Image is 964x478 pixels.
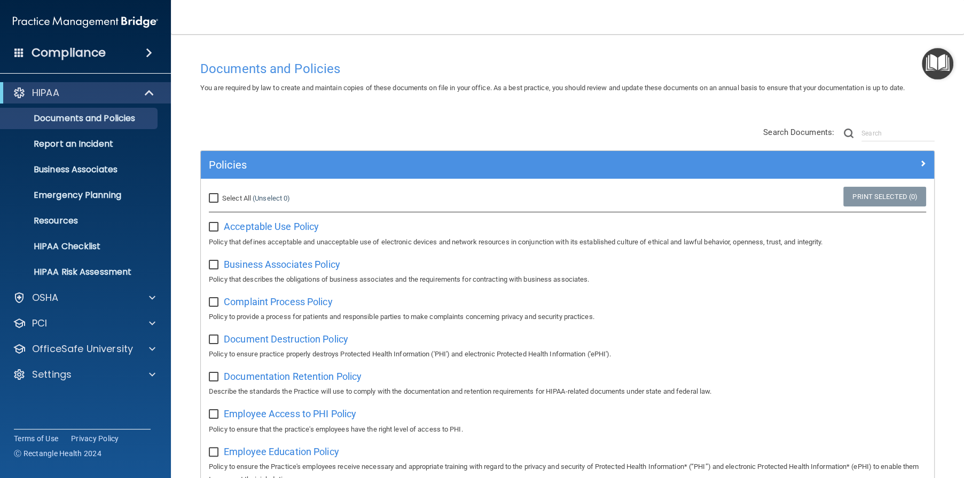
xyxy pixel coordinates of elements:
p: Documents and Policies [7,113,153,124]
span: Documentation Retention Policy [224,371,362,382]
p: OSHA [32,291,59,304]
a: Privacy Policy [71,433,119,444]
span: Complaint Process Policy [224,296,332,307]
p: HIPAA Checklist [7,241,153,252]
a: Policies [209,156,926,173]
p: Resources [7,216,153,226]
p: Business Associates [7,164,153,175]
a: OSHA [13,291,155,304]
img: PMB logo [13,11,158,33]
a: PCI [13,317,155,330]
p: HIPAA [32,86,59,99]
p: Emergency Planning [7,190,153,201]
a: OfficeSafe University [13,342,155,355]
p: Report an Incident [7,139,153,149]
a: HIPAA [13,86,155,99]
button: Open Resource Center [922,48,953,79]
img: ic-search.3b580494.png [844,129,853,138]
span: Document Destruction Policy [224,333,348,345]
span: Ⓒ Rectangle Health 2024 [14,448,101,459]
p: Policy to ensure that the practice's employees have the right level of access to PHI. [209,423,926,436]
p: Settings [32,368,72,381]
h4: Compliance [32,45,106,60]
a: (Unselect 0) [253,194,290,202]
span: Select All [222,194,251,202]
input: Select All (Unselect 0) [209,194,221,203]
p: Policy to ensure practice properly destroys Protected Health Information ('PHI') and electronic P... [209,348,926,361]
p: OfficeSafe University [32,342,133,355]
p: Policy that describes the obligations of business associates and the requirements for contracting... [209,273,926,286]
span: You are required by law to create and maintain copies of these documents on file in your office. ... [200,84,905,92]
p: HIPAA Risk Assessment [7,267,153,277]
a: Print Selected (0) [843,187,926,206]
span: Business Associates Policy [224,259,340,270]
span: Search Documents: [763,128,834,137]
p: PCI [32,317,47,330]
p: Policy that defines acceptable and unacceptable use of electronic devices and network resources i... [209,236,926,249]
span: Employee Access to PHI Policy [224,408,356,419]
span: Acceptable Use Policy [224,221,319,232]
span: Employee Education Policy [224,446,339,457]
a: Terms of Use [14,433,58,444]
h5: Policies [209,159,743,171]
p: Policy to provide a process for patients and responsible parties to make complaints concerning pr... [209,310,926,323]
input: Search [861,125,935,141]
p: Describe the standards the Practice will use to comply with the documentation and retention requi... [209,385,926,398]
a: Settings [13,368,155,381]
h4: Documents and Policies [200,62,935,76]
iframe: Drift Widget Chat Controller [779,402,951,445]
